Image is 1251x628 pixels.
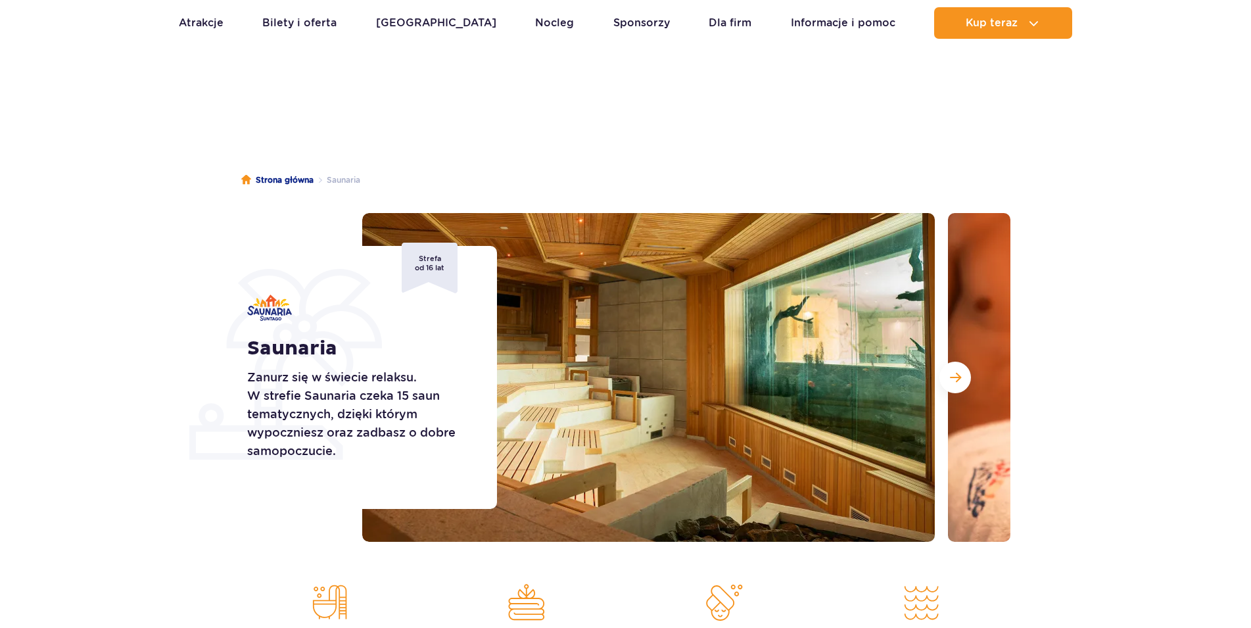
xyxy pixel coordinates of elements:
a: Strona główna [241,174,314,187]
p: Zanurz się w świecie relaksu. W strefie Saunaria czeka 15 saun tematycznych, dzięki którym wypocz... [247,368,467,460]
a: Atrakcje [179,7,224,39]
a: Dla firm [709,7,751,39]
div: Strefa od 16 lat [402,243,458,293]
a: Sponsorzy [613,7,670,39]
a: Bilety i oferta [262,7,337,39]
li: Saunaria [314,174,360,187]
img: Saunaria [247,295,292,321]
h1: Saunaria [247,337,467,360]
span: Kup teraz [966,17,1018,29]
a: Nocleg [535,7,574,39]
button: Kup teraz [934,7,1072,39]
a: [GEOGRAPHIC_DATA] [376,7,496,39]
button: Następny slajd [939,362,971,393]
a: Informacje i pomoc [791,7,895,39]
